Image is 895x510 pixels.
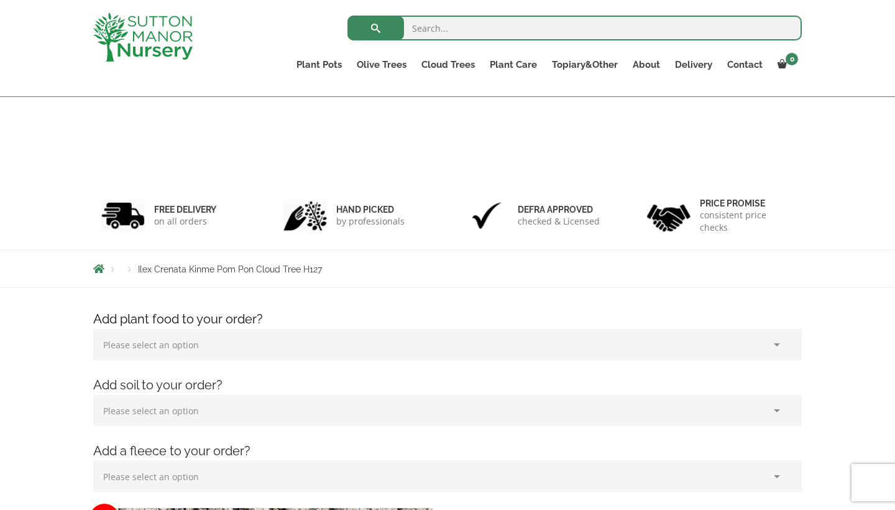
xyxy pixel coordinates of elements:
[93,12,193,62] img: logo
[518,215,600,228] p: checked & Licensed
[544,56,625,73] a: Topiary&Other
[154,204,216,215] h6: FREE DELIVERY
[84,310,811,329] h4: Add plant food to your order?
[101,200,145,231] img: 1.jpg
[625,56,668,73] a: About
[482,56,544,73] a: Plant Care
[700,209,794,234] p: consistent price checks
[93,264,802,274] nav: Breadcrumbs
[770,56,802,73] a: 0
[720,56,770,73] a: Contact
[668,56,720,73] a: Delivery
[289,56,349,73] a: Plant Pots
[283,200,327,231] img: 2.jpg
[414,56,482,73] a: Cloud Trees
[336,215,405,228] p: by professionals
[336,204,405,215] h6: hand picked
[465,200,508,231] img: 3.jpg
[349,56,414,73] a: Olive Trees
[647,197,691,234] img: 4.jpg
[138,264,322,274] span: Ilex Crenata Kinme Pom Pon Cloud Tree H127
[347,16,802,40] input: Search...
[84,376,811,395] h4: Add soil to your order?
[154,215,216,228] p: on all orders
[700,198,794,209] h6: Price promise
[518,204,600,215] h6: Defra approved
[84,442,811,461] h4: Add a fleece to your order?
[786,53,798,65] span: 0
